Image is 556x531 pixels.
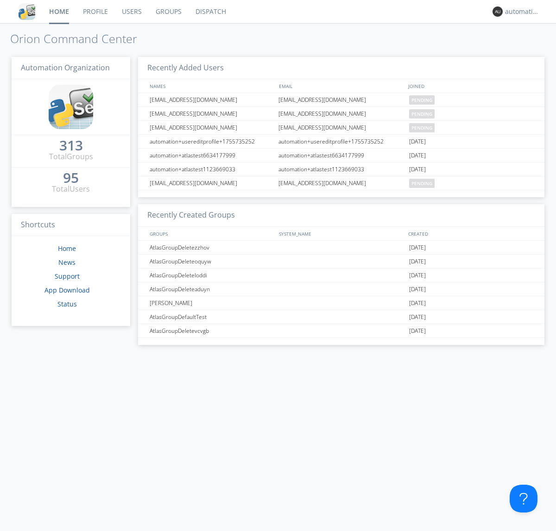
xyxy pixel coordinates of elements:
[138,282,544,296] a: AtlasGroupDeleteaduyn[DATE]
[493,6,503,17] img: 373638.png
[55,272,80,281] a: Support
[276,93,407,106] div: [EMAIL_ADDRESS][DOMAIN_NAME]
[276,162,407,176] div: automation+atlastest1123669033
[52,184,90,194] div: Total Users
[138,255,544,269] a: AtlasGroupDeleteoquyw[DATE]
[138,204,544,227] h3: Recently Created Groups
[409,324,426,338] span: [DATE]
[147,310,276,324] div: AtlasGroupDefaultTest
[409,255,426,269] span: [DATE]
[63,173,79,184] a: 95
[409,95,435,105] span: pending
[276,135,407,148] div: automation+usereditprofile+1755735252
[147,227,274,240] div: GROUPS
[138,296,544,310] a: [PERSON_NAME][DATE]
[12,214,130,237] h3: Shortcuts
[147,135,276,148] div: automation+usereditprofile+1755735252
[409,162,426,176] span: [DATE]
[277,79,406,93] div: EMAIL
[147,121,276,134] div: [EMAIL_ADDRESS][DOMAIN_NAME]
[147,241,276,254] div: AtlasGroupDeletezzhov
[138,135,544,149] a: automation+usereditprofile+1755735252automation+usereditprofile+1755735252[DATE]
[57,300,77,308] a: Status
[49,85,93,129] img: cddb5a64eb264b2086981ab96f4c1ba7
[409,109,435,119] span: pending
[138,269,544,282] a: AtlasGroupDeleteloddi[DATE]
[276,149,407,162] div: automation+atlastest6634177999
[138,107,544,121] a: [EMAIL_ADDRESS][DOMAIN_NAME][EMAIL_ADDRESS][DOMAIN_NAME]pending
[147,162,276,176] div: automation+atlastest1123669033
[409,123,435,132] span: pending
[138,93,544,107] a: [EMAIL_ADDRESS][DOMAIN_NAME][EMAIL_ADDRESS][DOMAIN_NAME]pending
[409,241,426,255] span: [DATE]
[59,141,83,151] a: 313
[138,57,544,80] h3: Recently Added Users
[138,324,544,338] a: AtlasGroupDeletevcvgb[DATE]
[409,282,426,296] span: [DATE]
[58,244,76,253] a: Home
[59,141,83,150] div: 313
[49,151,93,162] div: Total Groups
[409,269,426,282] span: [DATE]
[276,176,407,190] div: [EMAIL_ADDRESS][DOMAIN_NAME]
[58,258,76,267] a: News
[406,79,536,93] div: JOINED
[406,227,536,240] div: CREATED
[147,282,276,296] div: AtlasGroupDeleteaduyn
[147,149,276,162] div: automation+atlastest6634177999
[147,269,276,282] div: AtlasGroupDeleteloddi
[44,286,90,294] a: App Download
[138,310,544,324] a: AtlasGroupDefaultTest[DATE]
[138,121,544,135] a: [EMAIL_ADDRESS][DOMAIN_NAME][EMAIL_ADDRESS][DOMAIN_NAME]pending
[147,93,276,106] div: [EMAIL_ADDRESS][DOMAIN_NAME]
[147,255,276,268] div: AtlasGroupDeleteoquyw
[138,241,544,255] a: AtlasGroupDeletezzhov[DATE]
[63,173,79,182] div: 95
[147,176,276,190] div: [EMAIL_ADDRESS][DOMAIN_NAME]
[505,7,540,16] div: automation+atlas0013
[409,149,426,162] span: [DATE]
[277,227,406,240] div: SYSTEM_NAME
[19,3,35,20] img: cddb5a64eb264b2086981ab96f4c1ba7
[276,121,407,134] div: [EMAIL_ADDRESS][DOMAIN_NAME]
[138,176,544,190] a: [EMAIL_ADDRESS][DOMAIN_NAME][EMAIL_ADDRESS][DOMAIN_NAME]pending
[409,296,426,310] span: [DATE]
[138,149,544,162] a: automation+atlastest6634177999automation+atlastest6634177999[DATE]
[138,162,544,176] a: automation+atlastest1123669033automation+atlastest1123669033[DATE]
[147,324,276,337] div: AtlasGroupDeletevcvgb
[147,107,276,120] div: [EMAIL_ADDRESS][DOMAIN_NAME]
[510,485,537,512] iframe: Toggle Customer Support
[147,79,274,93] div: NAMES
[409,310,426,324] span: [DATE]
[276,107,407,120] div: [EMAIL_ADDRESS][DOMAIN_NAME]
[21,62,110,73] span: Automation Organization
[409,179,435,188] span: pending
[409,135,426,149] span: [DATE]
[147,296,276,310] div: [PERSON_NAME]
